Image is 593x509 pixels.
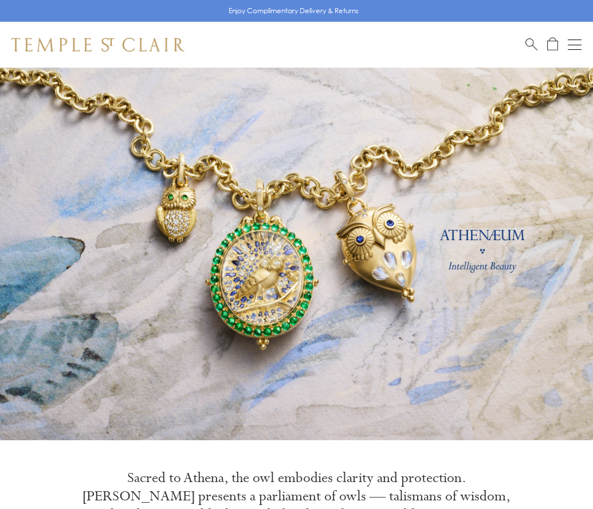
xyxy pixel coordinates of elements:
a: Search [525,37,537,52]
img: Temple St. Clair [11,38,184,52]
button: Open navigation [568,38,582,52]
a: Open Shopping Bag [547,37,558,52]
p: Enjoy Complimentary Delivery & Returns [229,5,359,17]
